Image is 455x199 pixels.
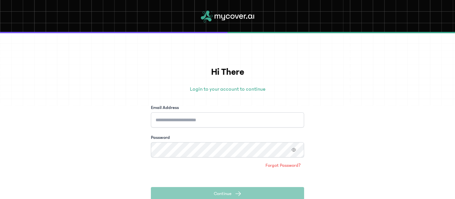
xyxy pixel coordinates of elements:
[151,85,304,93] p: Login to your account to continue
[265,162,301,169] span: Forgot Password?
[151,65,304,79] h1: Hi There
[262,160,304,171] a: Forgot Password?
[151,134,170,141] label: Password
[214,190,231,197] span: Continue
[151,104,179,111] label: Email Address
